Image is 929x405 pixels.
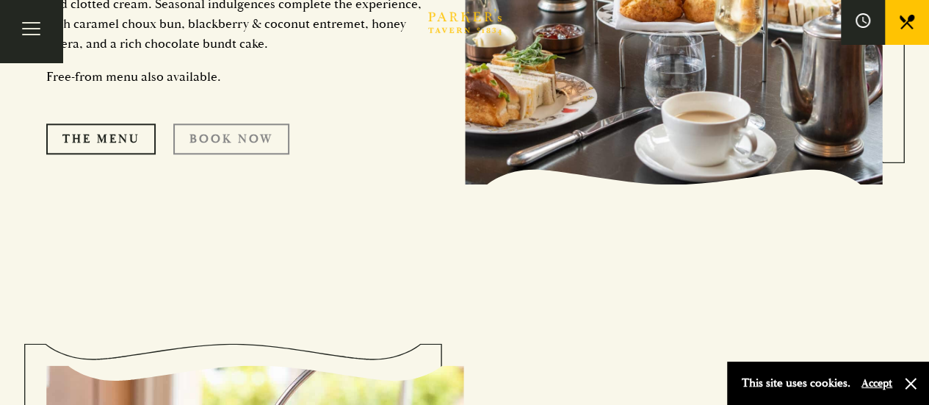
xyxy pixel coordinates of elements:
p: Free-from menu also available. [46,67,443,87]
a: Book Now [173,123,289,154]
a: The Menu [46,123,156,154]
p: This site uses cookies. [742,373,850,394]
button: Accept [861,376,892,390]
button: Close and accept [903,376,918,391]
